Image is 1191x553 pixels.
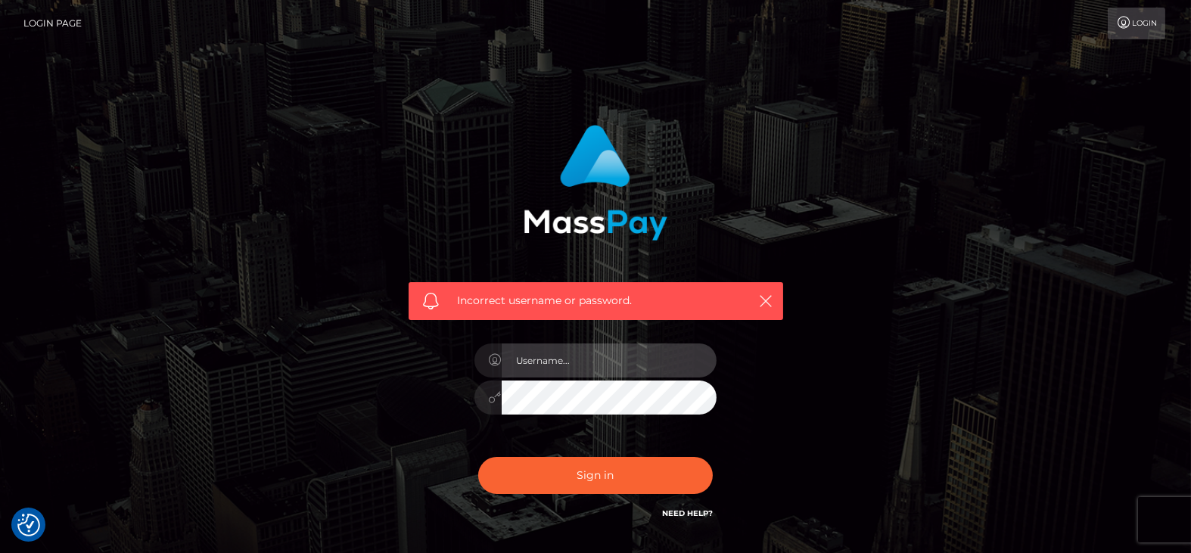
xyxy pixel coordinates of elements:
img: MassPay Login [524,125,667,241]
img: Revisit consent button [17,514,40,536]
a: Login Page [23,8,82,39]
a: Need Help? [662,508,713,518]
span: Incorrect username or password. [458,293,734,309]
a: Login [1108,8,1165,39]
button: Sign in [478,457,713,494]
button: Consent Preferences [17,514,40,536]
input: Username... [502,343,717,377]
